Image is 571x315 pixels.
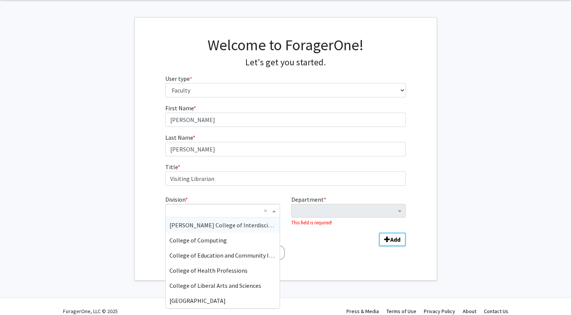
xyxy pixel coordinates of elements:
span: College of Liberal Arts and Sciences [169,282,261,289]
span: [PERSON_NAME] College of Interdisciplinary Studies [169,221,306,229]
span: Title [165,163,178,171]
label: User type [165,74,192,83]
span: [GEOGRAPHIC_DATA] [169,297,226,304]
span: Last Name [165,134,193,141]
div: Department [286,195,411,227]
span: College of Health Professions [169,267,248,274]
a: About [463,308,476,315]
div: Division [160,195,285,227]
span: College of Computing [169,236,227,244]
h1: Welcome to ForagerOne! [165,36,406,54]
ng-select: Department [291,204,406,218]
a: Privacy Policy [424,308,455,315]
span: First Name [165,104,194,112]
span: Clear all [264,206,270,215]
a: Contact Us [484,308,508,315]
iframe: Chat [6,281,32,309]
small: This field is required! [291,219,332,225]
a: Terms of Use [386,308,416,315]
button: Add Division/Department [379,233,406,246]
h4: Let's get you started. [165,57,406,68]
span: College of Education and Community Innovation [169,252,296,259]
ng-dropdown-panel: Options list [165,217,280,309]
a: Press & Media [346,308,379,315]
b: Add [390,236,400,243]
ng-select: Division [165,204,280,218]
